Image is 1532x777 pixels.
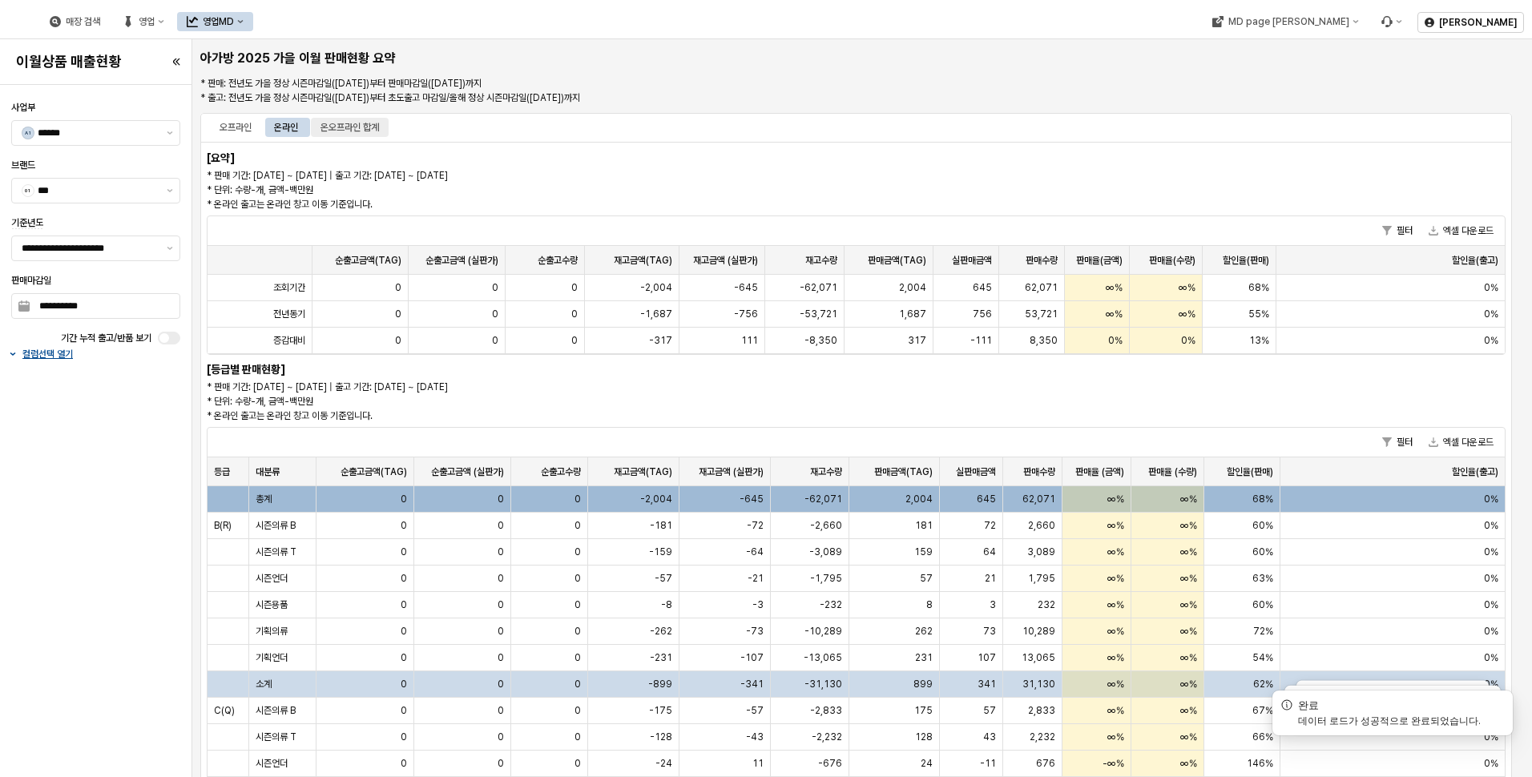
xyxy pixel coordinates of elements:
[1107,704,1124,717] span: ∞%
[1484,493,1498,505] span: 0%
[1028,519,1055,532] span: 2,660
[804,493,842,505] span: -62,071
[914,704,933,717] span: 175
[256,678,272,690] span: 소계
[1180,519,1197,532] span: ∞%
[650,731,672,743] span: -128
[812,731,842,743] span: -2,232
[574,546,581,558] span: 0
[1076,254,1123,267] span: 판매율(금액)
[983,704,996,717] span: 57
[1484,625,1498,638] span: 0%
[574,625,581,638] span: 0
[113,12,174,31] div: 영업
[498,598,504,611] span: 0
[335,254,401,267] span: 순출고금액(TAG)
[693,254,758,267] span: 재고금액 (실판가)
[1180,546,1197,558] span: ∞%
[804,678,842,690] span: -31,130
[1202,12,1368,31] div: MD page 이동
[740,651,764,664] span: -107
[640,493,672,505] span: -2,004
[650,625,672,638] span: -262
[1484,731,1498,743] span: 0%
[648,678,672,690] span: -899
[256,651,288,664] span: 기획언더
[649,546,672,558] span: -159
[1180,625,1197,638] span: ∞%
[210,118,261,137] div: 오프라인
[11,217,43,229] span: 기준년도
[990,598,996,611] span: 3
[571,334,578,347] span: 0
[747,519,764,532] span: -72
[492,281,498,294] span: 0
[1253,625,1273,638] span: 72%
[1484,651,1498,664] span: 0%
[655,572,672,585] span: -57
[640,281,672,294] span: -2,004
[214,519,232,532] span: B(R)
[40,12,110,31] div: 매장 검색
[492,334,498,347] span: 0
[983,625,996,638] span: 73
[1252,704,1273,717] span: 67%
[970,334,992,347] span: -111
[1025,281,1058,294] span: 62,071
[395,308,401,320] span: 0
[908,334,926,347] span: 317
[809,546,842,558] span: -3,089
[983,731,996,743] span: 43
[752,757,764,770] span: 11
[498,757,504,770] span: 0
[1223,254,1269,267] span: 할인율(판매)
[207,168,1178,211] p: * 판매 기간: [DATE] ~ [DATE] | 출고 기간: [DATE] ~ [DATE] * 단위: 수량-개, 금액-백만원 * 온라인 출고는 온라인 창고 이동 기준입니다.
[913,678,933,690] span: 899
[401,493,407,505] span: 0
[1106,308,1123,320] span: ∞%
[1180,757,1197,770] span: ∞%
[203,16,234,27] div: 영업MD
[1180,651,1197,664] span: ∞%
[498,731,504,743] span: 0
[978,678,996,690] span: 341
[1028,572,1055,585] span: 1,795
[1180,678,1197,690] span: ∞%
[321,118,379,137] div: 온오프라인 합계
[1075,465,1124,478] span: 판매율 (금액)
[498,704,504,717] span: 0
[401,572,407,585] span: 0
[1253,694,1532,777] div: Notifications (F8)
[1038,598,1055,611] span: 232
[395,334,401,347] span: 0
[1107,546,1124,558] span: ∞%
[649,704,672,717] span: -175
[1103,757,1124,770] span: -∞%
[1107,731,1124,743] span: ∞%
[1028,704,1055,717] span: 2,833
[574,598,581,611] span: 0
[1252,519,1273,532] span: 60%
[899,308,926,320] span: 1,687
[1181,334,1195,347] span: 0%
[1253,678,1273,690] span: 62%
[1484,598,1498,611] span: 0%
[1228,16,1349,27] div: MD page [PERSON_NAME]
[571,281,578,294] span: 0
[899,281,926,294] span: 2,004
[274,118,298,137] div: 온라인
[1030,731,1055,743] span: 2,232
[1252,598,1273,611] span: 60%
[1027,546,1055,558] span: 3,089
[498,625,504,638] span: 0
[401,519,407,532] span: 0
[1279,697,1295,713] div: info
[740,678,764,690] span: -341
[741,334,758,347] span: 111
[1179,281,1195,294] span: ∞%
[661,598,672,611] span: -8
[492,308,498,320] span: 0
[574,572,581,585] span: 0
[740,493,764,505] span: -645
[614,254,672,267] span: 재고금액(TAG)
